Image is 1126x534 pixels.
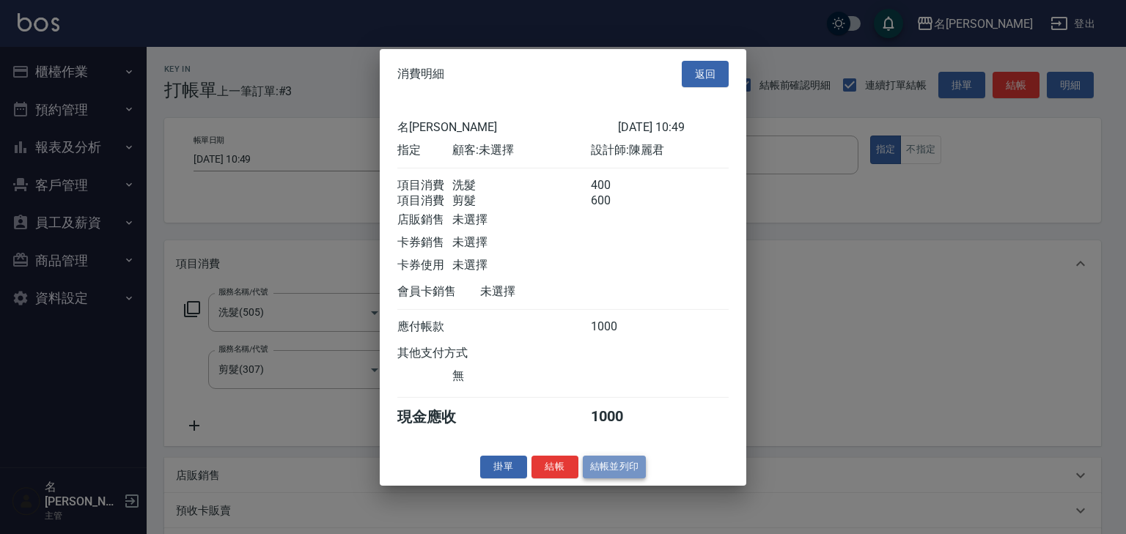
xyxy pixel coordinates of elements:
[480,456,527,478] button: 掛單
[583,456,647,478] button: 結帳並列印
[452,258,590,273] div: 未選擇
[452,212,590,228] div: 未選擇
[397,67,444,81] span: 消費明細
[397,178,452,193] div: 項目消費
[397,143,452,158] div: 指定
[480,284,618,300] div: 未選擇
[397,407,480,427] div: 現金應收
[452,193,590,209] div: 剪髮
[397,120,618,136] div: 名[PERSON_NAME]
[591,193,646,209] div: 600
[591,178,646,193] div: 400
[397,258,452,273] div: 卡券使用
[397,212,452,228] div: 店販銷售
[591,407,646,427] div: 1000
[618,120,729,136] div: [DATE] 10:49
[452,235,590,251] div: 未選擇
[531,456,578,478] button: 結帳
[591,319,646,335] div: 1000
[591,143,729,158] div: 設計師: 陳麗君
[452,368,590,384] div: 無
[397,235,452,251] div: 卡券銷售
[452,143,590,158] div: 顧客: 未選擇
[452,178,590,193] div: 洗髮
[397,193,452,209] div: 項目消費
[397,284,480,300] div: 會員卡銷售
[397,319,452,335] div: 應付帳款
[682,60,729,87] button: 返回
[397,346,508,361] div: 其他支付方式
